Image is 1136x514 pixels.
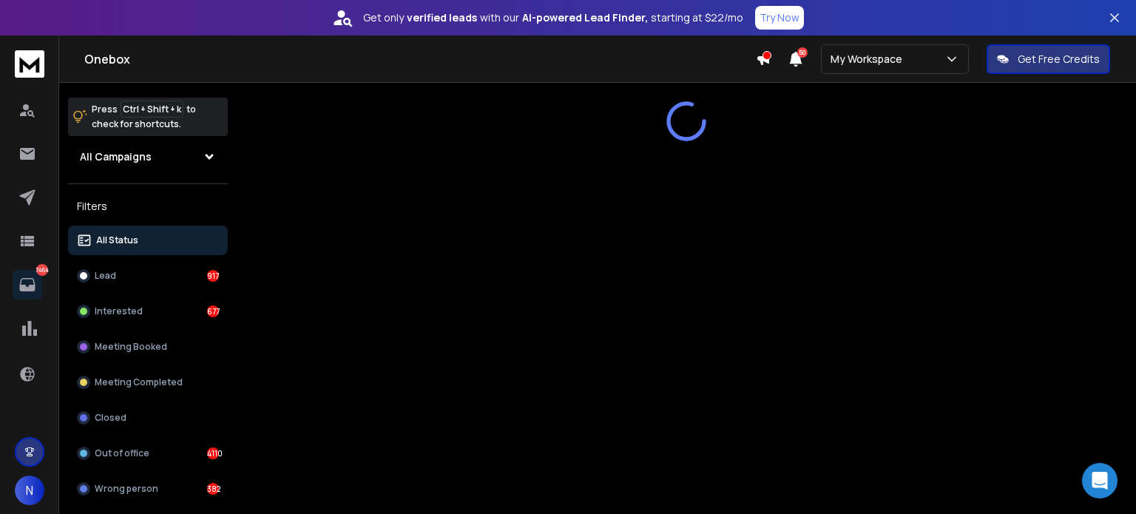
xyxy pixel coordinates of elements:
[363,10,743,25] p: Get only with our starting at $22/mo
[95,447,149,459] p: Out of office
[522,10,648,25] strong: AI-powered Lead Finder,
[13,270,42,300] a: 7464
[68,439,228,468] button: Out of office4110
[96,234,138,246] p: All Status
[207,305,219,317] div: 677
[1082,463,1118,498] div: Open Intercom Messenger
[1018,52,1100,67] p: Get Free Credits
[760,10,799,25] p: Try Now
[68,403,228,433] button: Closed
[95,305,143,317] p: Interested
[68,297,228,326] button: Interested677
[68,196,228,217] h3: Filters
[68,261,228,291] button: Lead917
[407,10,477,25] strong: verified leads
[15,476,44,505] button: N
[207,447,219,459] div: 4110
[207,483,219,495] div: 382
[68,368,228,397] button: Meeting Completed
[80,149,152,164] h1: All Campaigns
[95,483,158,495] p: Wrong person
[68,226,228,255] button: All Status
[68,142,228,172] button: All Campaigns
[84,50,756,68] h1: Onebox
[987,44,1110,74] button: Get Free Credits
[121,101,183,118] span: Ctrl + Shift + k
[68,332,228,362] button: Meeting Booked
[95,270,116,282] p: Lead
[95,412,126,424] p: Closed
[95,341,167,353] p: Meeting Booked
[15,50,44,78] img: logo
[207,270,219,282] div: 917
[797,47,808,58] span: 50
[95,376,183,388] p: Meeting Completed
[92,102,196,132] p: Press to check for shortcuts.
[831,52,908,67] p: My Workspace
[68,474,228,504] button: Wrong person382
[755,6,804,30] button: Try Now
[36,264,48,276] p: 7464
